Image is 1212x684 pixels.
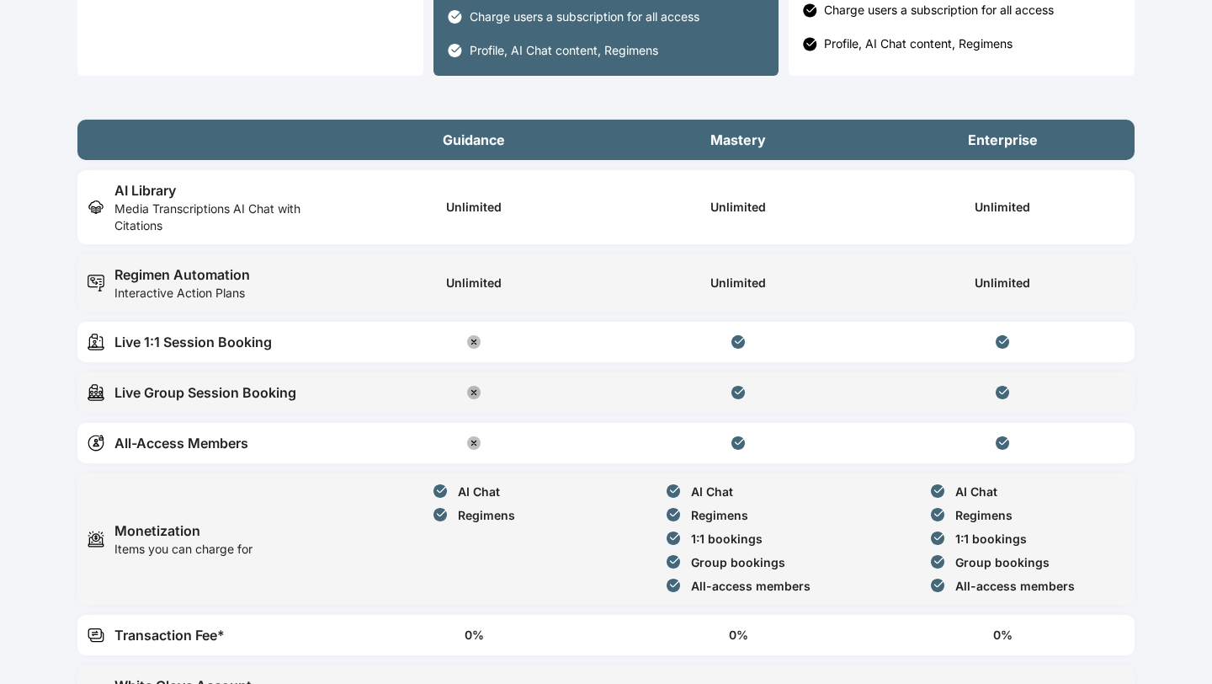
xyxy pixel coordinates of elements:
[446,199,502,216] div: Unlimited
[114,332,272,352] div: Live 1:1 Session Booking
[88,433,104,453] img: all_access_members.svg
[691,531,763,548] div: 1:1 bookings
[710,199,766,216] div: Unlimited
[975,199,1030,216] div: Unlimited
[470,8,766,25] div: Charge users a subscription for all access
[606,120,870,160] th: Mastery
[955,578,1075,595] div: All-access members
[824,35,1121,52] div: Profile, AI Chat content, Regimens
[88,521,104,558] img: monetization.svg
[824,2,1121,19] div: Charge users a subscription for all access
[955,531,1027,548] div: 1:1 bookings
[88,382,104,403] img: live_group_session_booking.svg
[114,433,248,453] div: All-Access Members
[729,627,748,644] div: 0%
[993,627,1013,644] div: 0%
[88,332,104,352] img: live_1_1_session_booking.svg
[691,578,811,595] div: All-access members
[446,275,502,291] div: Unlimited
[342,120,606,160] th: Guidance
[691,484,733,500] div: AI Chat
[114,541,252,558] div: Items you can charge for
[470,42,766,59] div: Profile, AI Chat content, Regimens
[955,484,997,500] div: AI Chat
[114,521,252,541] div: Monetization
[458,507,515,524] div: Regimens
[691,554,785,571] div: Group bookings
[114,180,332,200] div: AI Library
[114,285,250,302] div: Interactive Action Plans
[88,625,104,645] img: transaction_fee.svg
[691,507,748,524] div: Regimens
[114,265,250,285] div: Regimen Automation
[114,200,332,234] div: Media Transcriptions AI Chat with Citations
[114,625,225,645] div: Transaction Fee*
[88,265,104,302] img: regimen_automation.svg
[458,484,500,500] div: AI Chat
[870,120,1135,160] th: Enterprise
[710,275,766,291] div: Unlimited
[955,507,1013,524] div: Regimens
[465,627,484,644] div: 0%
[955,554,1050,571] div: Group bookings
[975,275,1030,291] div: Unlimited
[88,180,104,234] img: ai_library.svg
[114,382,296,403] div: Live Group Session Booking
